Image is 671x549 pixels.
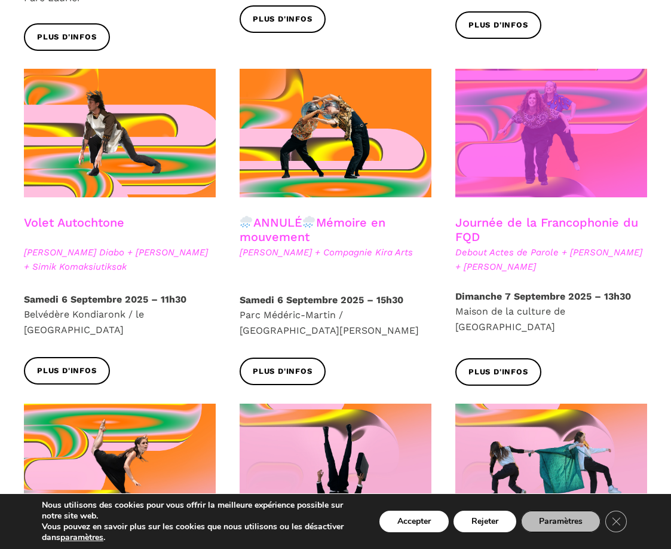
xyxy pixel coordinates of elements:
[24,215,124,230] a: Volet Autochtone
[24,294,186,305] strong: Samedi 6 Septembre 2025 – 11h30
[42,500,357,521] p: Nous utilisons des cookies pour vous offrir la meilleure expérience possible sur notre site web.
[468,19,528,32] span: Plus d'infos
[240,292,431,338] p: Parc Médéric-Martin / [GEOGRAPHIC_DATA][PERSON_NAME]
[24,23,110,50] a: Plus d'infos
[253,365,312,378] span: Plus d'infos
[521,511,600,532] button: Paramètres
[240,5,326,32] a: Plus d'infos
[240,358,326,385] a: Plus d'infos
[605,511,627,532] button: Close GDPR Cookie Banner
[455,289,647,335] p: Maison de la culture de [GEOGRAPHIC_DATA]
[24,357,110,384] a: Plus d'infos
[455,11,541,38] a: Plus d'infos
[455,215,638,244] a: Journée de la Francophonie du FQD
[42,521,357,543] p: Vous pouvez en savoir plus sur les cookies que nous utilisons ou les désactiver dans .
[37,31,97,44] span: Plus d'infos
[240,215,385,244] a: ANNULÉMémoire en mouvement
[303,216,315,228] img: 🌧️
[240,245,431,260] span: [PERSON_NAME] + Compagnie Kira Arts
[240,294,403,306] strong: Samedi 6 Septembre 2025 – 15h30
[240,216,252,228] img: 🌧️
[379,511,449,532] button: Accepter
[24,292,216,338] p: Belvédère Kondiaronk / le [GEOGRAPHIC_DATA]
[455,245,647,274] span: Debout Actes de Parole + [PERSON_NAME] + [PERSON_NAME]
[454,511,516,532] button: Rejeter
[455,291,631,302] strong: Dimanche 7 Septembre 2025 – 13h30
[468,366,528,379] span: Plus d'infos
[37,365,97,377] span: Plus d'infos
[60,532,103,543] button: paramètres
[455,358,541,385] a: Plus d'infos
[253,13,312,26] span: Plus d'infos
[24,245,216,274] span: [PERSON_NAME] Diabo + [PERSON_NAME] + Simik Komaksiutiksak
